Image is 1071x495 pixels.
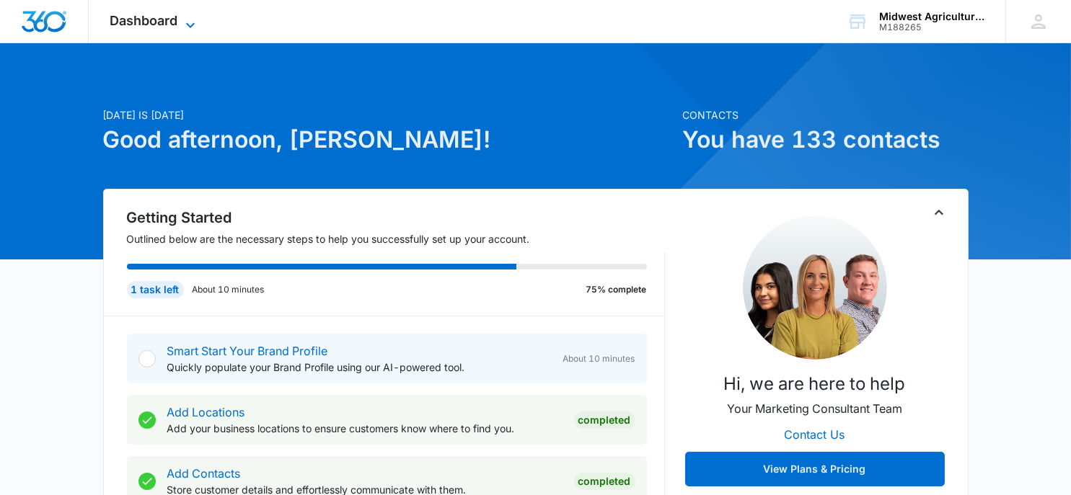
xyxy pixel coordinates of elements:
button: Toggle Collapse [930,204,948,221]
a: Add Locations [167,405,245,419]
div: account name [879,11,984,22]
p: 75% complete [586,283,647,296]
div: 1 task left [127,281,184,298]
div: account id [879,22,984,32]
span: Dashboard [110,13,178,28]
p: Add your business locations to ensure customers know where to find you. [167,421,563,436]
p: About 10 minutes [193,283,265,296]
div: Completed [574,411,635,429]
span: About 10 minutes [563,352,635,365]
p: Contacts [683,107,969,122]
a: Add Contacts [167,466,241,481]
p: Your Marketing Consultant Team [727,400,902,417]
h1: Good afternoon, [PERSON_NAME]! [103,122,674,157]
p: Hi, we are here to help [724,371,906,397]
p: Quickly populate your Brand Profile using our AI-powered tool. [167,360,552,375]
div: Completed [574,473,635,490]
button: Contact Us [770,417,860,452]
h1: You have 133 contacts [683,122,969,157]
p: Outlined below are the necessary steps to help you successfully set up your account. [127,231,665,246]
a: Smart Start Your Brand Profile [167,344,328,358]
p: [DATE] is [DATE] [103,107,674,122]
h2: Getting Started [127,207,665,228]
button: View Plans & Pricing [685,452,945,486]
